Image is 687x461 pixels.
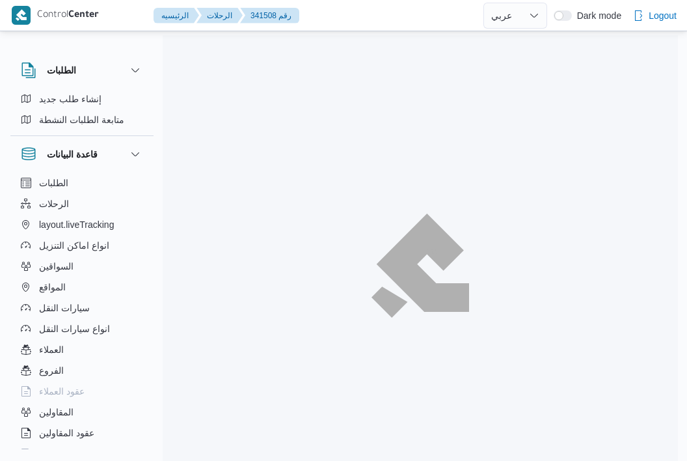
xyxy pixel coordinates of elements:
[16,89,148,109] button: إنشاء طلب جديد
[196,8,243,23] button: الرحلات
[39,404,74,420] span: المقاولين
[240,8,299,23] button: 341508 رقم
[16,298,148,318] button: سيارات النقل
[39,425,94,441] span: عقود المقاولين
[39,196,69,212] span: الرحلات
[16,318,148,339] button: انواع سيارات النقل
[379,221,462,311] img: ILLA Logo
[16,339,148,360] button: العملاء
[10,173,154,454] div: قاعدة البيانات
[16,381,148,402] button: عقود العملاء
[572,10,621,21] span: Dark mode
[16,360,148,381] button: الفروع
[39,217,114,232] span: layout.liveTracking
[10,89,154,135] div: الطلبات
[39,175,68,191] span: الطلبات
[649,8,677,23] span: Logout
[16,235,148,256] button: انواع اماكن التنزيل
[39,384,85,399] span: عقود العملاء
[16,193,148,214] button: الرحلات
[16,277,148,298] button: المواقع
[39,321,110,337] span: انواع سيارات النقل
[39,342,64,357] span: العملاء
[47,63,76,78] h3: الطلبات
[39,300,90,316] span: سيارات النقل
[39,258,74,274] span: السواقين
[21,63,143,78] button: الطلبات
[68,10,99,21] b: Center
[16,402,148,423] button: المقاولين
[12,6,31,25] img: X8yXhbKr1z7QwAAAABJRU5ErkJggg==
[16,109,148,130] button: متابعة الطلبات النشطة
[21,147,143,162] button: قاعدة البيانات
[39,91,101,107] span: إنشاء طلب جديد
[39,238,109,253] span: انواع اماكن التنزيل
[16,256,148,277] button: السواقين
[16,173,148,193] button: الطلبات
[39,112,124,128] span: متابعة الطلبات النشطة
[16,423,148,443] button: عقود المقاولين
[47,147,98,162] h3: قاعدة البيانات
[39,279,66,295] span: المواقع
[39,363,64,378] span: الفروع
[628,3,682,29] button: Logout
[16,214,148,235] button: layout.liveTracking
[154,8,199,23] button: الرئيسيه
